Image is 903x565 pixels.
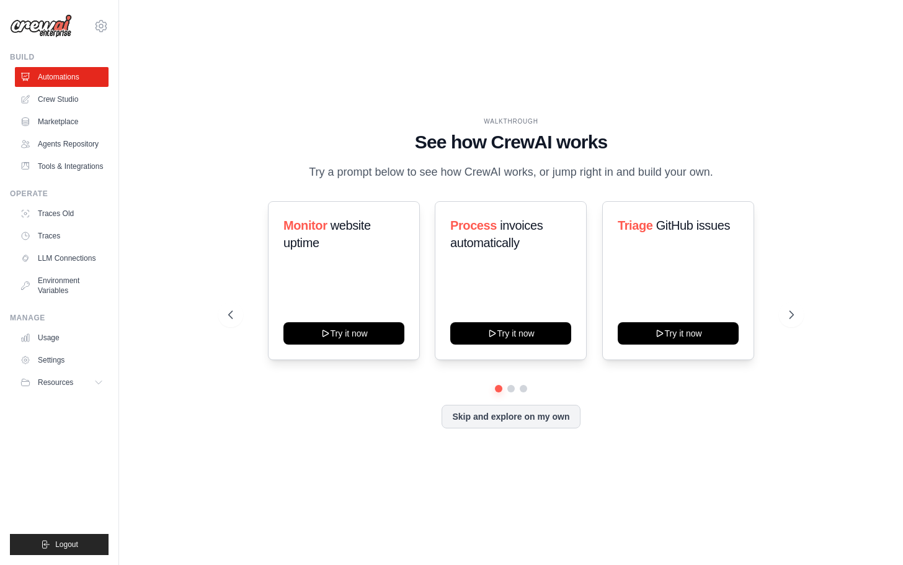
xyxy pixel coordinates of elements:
span: GitHub issues [656,219,729,232]
p: Try a prompt below to see how CrewAI works, or jump right in and build your own. [303,163,719,181]
a: Automations [15,67,109,87]
a: Tools & Integrations [15,156,109,176]
span: Triage [618,219,653,232]
a: Crew Studio [15,89,109,109]
button: Try it now [618,322,739,345]
a: Settings [15,350,109,370]
a: Usage [15,328,109,348]
div: Build [10,52,109,62]
a: LLM Connections [15,248,109,268]
div: WALKTHROUGH [228,117,794,126]
a: Traces [15,226,109,246]
div: Operate [10,189,109,199]
button: Skip and explore on my own [442,405,580,428]
a: Traces Old [15,204,109,224]
h1: See how CrewAI works [228,131,794,153]
span: website uptime [283,219,371,250]
button: Try it now [283,322,404,345]
button: Resources [15,373,109,392]
a: Agents Repository [15,134,109,154]
span: Logout [55,540,78,549]
span: Monitor [283,219,327,232]
button: Logout [10,534,109,555]
a: Environment Variables [15,271,109,301]
div: Manage [10,313,109,323]
button: Try it now [450,322,571,345]
span: Process [450,219,497,232]
a: Marketplace [15,112,109,132]
img: Logo [10,14,72,38]
span: Resources [38,377,73,387]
